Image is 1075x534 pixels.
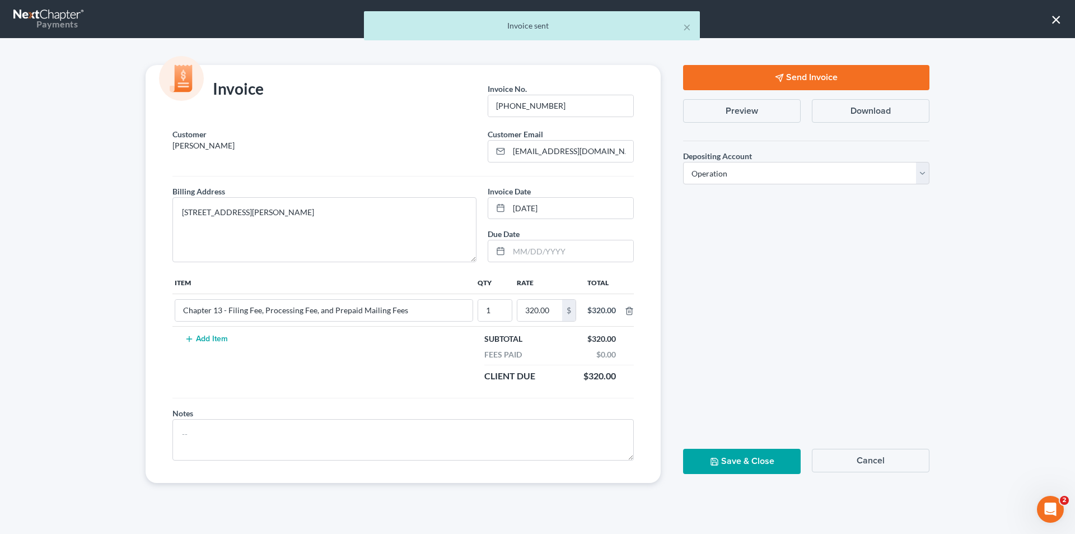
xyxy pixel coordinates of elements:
button: Save & Close [683,449,801,474]
div: Subtotal [479,333,528,345]
button: Preview [683,99,801,123]
button: Download [812,99,929,123]
iframe: Intercom live chat [1037,496,1064,523]
button: × [683,20,691,34]
input: 0.00 [517,300,562,321]
button: × [1051,10,1062,28]
th: Item [172,271,475,294]
div: Invoice [167,78,269,101]
span: Billing Address [172,187,225,196]
button: Send Invoice [683,65,929,90]
input: -- [175,300,473,321]
button: Add Item [181,335,231,343]
th: Qty [475,271,515,294]
input: -- [488,95,633,117]
button: Cancel [812,449,929,472]
label: Customer [172,128,207,140]
p: [PERSON_NAME] [172,140,476,151]
div: Client Due [479,370,541,383]
span: Invoice No. [488,84,527,94]
span: Depositing Account [683,151,752,161]
div: $0.00 [591,349,621,360]
div: Fees Paid [479,349,527,360]
img: icon-money-cc55cd5b71ee43c44ef0efbab91310903cbf28f8221dba23c0d5ca797e203e98.svg [159,56,204,101]
span: 2 [1060,496,1069,505]
div: $ [562,300,576,321]
input: MM/DD/YYYY [509,240,633,262]
th: Total [578,271,625,294]
input: Enter email... [509,141,633,162]
span: Customer Email [488,129,543,139]
a: Payments [13,6,85,32]
input: -- [478,300,512,321]
div: $320.00 [582,333,621,345]
span: Invoice Date [488,187,531,196]
label: Notes [172,407,193,419]
div: $320.00 [587,305,616,316]
th: Rate [515,271,578,294]
div: $320.00 [578,370,621,383]
label: Due Date [488,228,520,240]
input: MM/DD/YYYY [509,198,633,219]
div: Invoice sent [373,20,691,31]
